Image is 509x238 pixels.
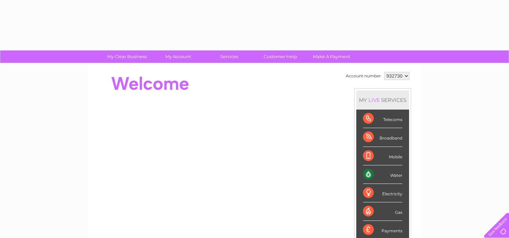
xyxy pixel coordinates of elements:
[356,90,409,110] div: MY SERVICES
[363,202,402,221] div: Gas
[202,50,257,63] a: Services
[367,97,381,103] div: LIVE
[363,184,402,202] div: Electricity
[344,70,383,82] td: Account number
[304,50,359,63] a: Make A Payment
[253,50,308,63] a: Customer Help
[363,165,402,184] div: Water
[363,128,402,147] div: Broadband
[150,50,206,63] a: My Account
[363,110,402,128] div: Telecoms
[363,147,402,165] div: Mobile
[99,50,155,63] a: My Clear Business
